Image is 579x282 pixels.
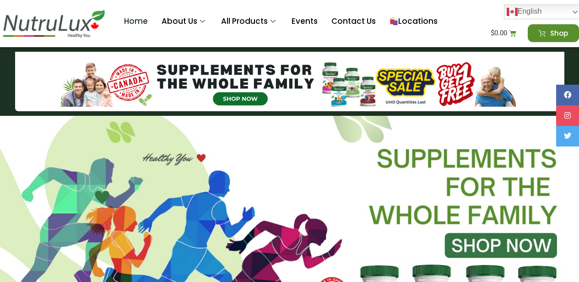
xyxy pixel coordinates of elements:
a: Contact Us [325,3,383,40]
img: en [507,6,518,17]
a: Home [117,3,155,40]
a: Events [285,3,325,40]
a: $0.00 [480,24,527,42]
span: Shop [550,30,568,37]
img: 🛍️ [390,17,398,25]
a: Locations [383,3,444,40]
span: $ [491,29,494,37]
a: About Us [155,3,214,40]
bdi: 0.00 [491,29,507,37]
a: All Products [214,3,285,40]
a: Shop [528,24,579,42]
